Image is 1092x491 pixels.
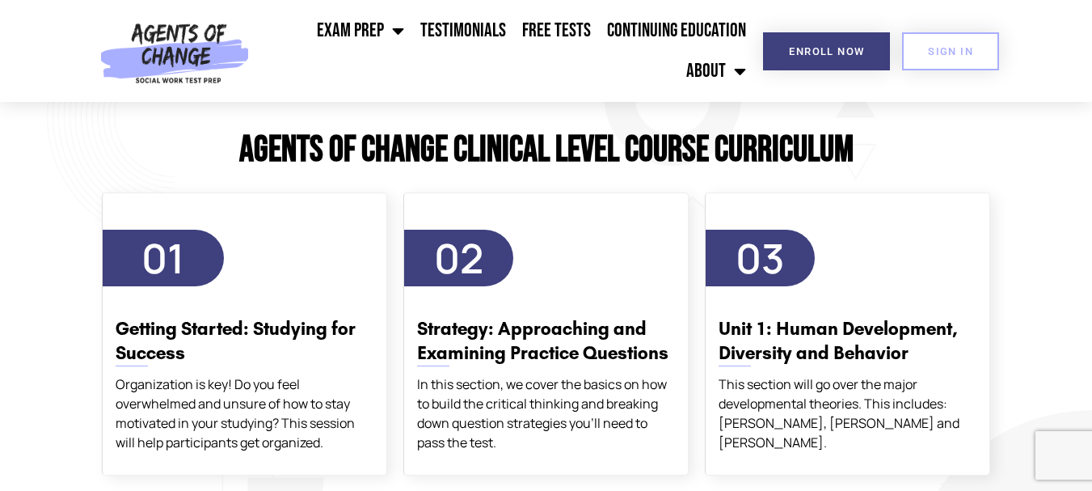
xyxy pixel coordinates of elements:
span: 03 [736,231,785,286]
a: Testimonials [412,11,514,51]
a: Free Tests [514,11,599,51]
div: This section will go over the major developmental theories. This includes: [PERSON_NAME], [PERSON... [719,375,976,452]
a: About [678,51,754,91]
h3: Getting Started: Studying for Success [116,317,373,366]
h2: Agents of Change Clinical Level Course Curriculum [94,132,999,168]
a: Exam Prep [309,11,412,51]
span: 01 [141,231,184,286]
a: Continuing Education [599,11,754,51]
h3: Strategy: Approaching and Examining Practice Questions [417,317,675,366]
a: Enroll Now [763,32,890,70]
span: Enroll Now [789,46,864,57]
div: In this section, we cover the basics on how to build the critical thinking and breaking down ques... [417,375,675,452]
span: SIGN IN [928,46,973,57]
nav: Menu [256,11,755,91]
div: Organization is key! Do you feel overwhelmed and unsure of how to stay motivated in your studying... [116,375,373,452]
a: SIGN IN [902,32,999,70]
h3: Unit 1: Human Development, Diversity and Behavior [719,317,976,366]
span: 02 [434,231,483,286]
